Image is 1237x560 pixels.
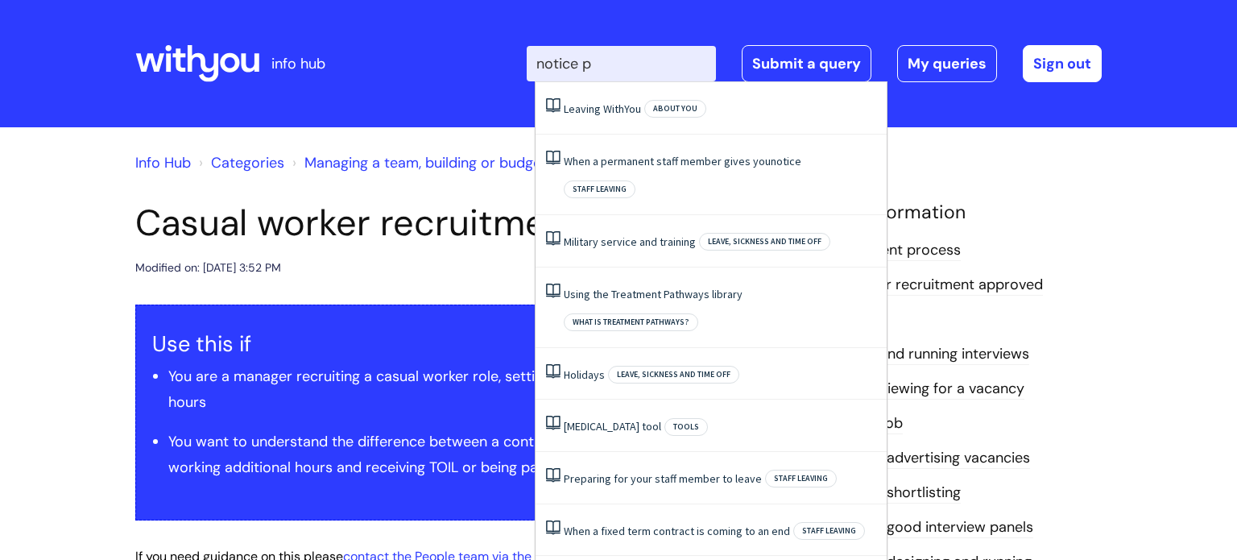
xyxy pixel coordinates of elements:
[564,419,661,433] a: [MEDICAL_DATA] tool
[168,363,755,416] li: You are a manager recruiting a casual worker role, setting their pay and reviewing their hours
[564,180,635,198] span: Staff leaving
[564,471,762,486] a: Preparing for your staff member to leave
[608,366,739,384] span: Leave, sickness and time off
[211,153,284,172] a: Categories
[527,45,1102,82] div: | -
[168,429,755,481] li: You want to understand the difference between a contracted casual worker role, and working additi...
[796,379,1024,400] a: 4. After interviewing for a vacancy
[135,258,281,278] div: Modified on: [DATE] 3:52 PM
[793,522,865,540] span: Staff leaving
[796,448,1030,469] a: Guidance for advertising vacancies
[644,100,706,118] span: About you
[527,46,716,81] input: Search
[564,234,696,249] a: Military service and training
[664,418,708,436] span: Tools
[796,344,1029,365] a: 3. Designing and running interviews
[765,470,837,487] span: Staff leaving
[796,275,1043,296] a: 1. Getting your recruitment approved
[271,51,325,77] p: info hub
[742,45,871,82] a: Submit a query
[699,233,830,251] span: Leave, sickness and time off
[1023,45,1102,82] a: Sign out
[135,201,772,245] h1: Casual worker recruitment
[564,367,605,382] a: Holidays
[195,150,284,176] li: Solution home
[152,331,755,357] h3: Use this if
[304,153,547,172] a: Managing a team, building or budget
[135,153,191,172] a: Info Hub
[771,154,801,168] span: notice
[564,102,641,116] a: Leaving WithYou
[288,150,547,176] li: Managing a team, building or budget
[564,154,801,168] a: When a permanent staff member gives younotice
[897,45,997,82] a: My queries
[796,517,1033,538] a: Guidance for good interview panels
[796,201,1102,224] h4: Related Information
[564,313,698,331] span: What is Treatment Pathways?
[564,287,743,301] a: Using the Treatment Pathways library
[564,524,790,538] a: When a fixed term contract is coming to an end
